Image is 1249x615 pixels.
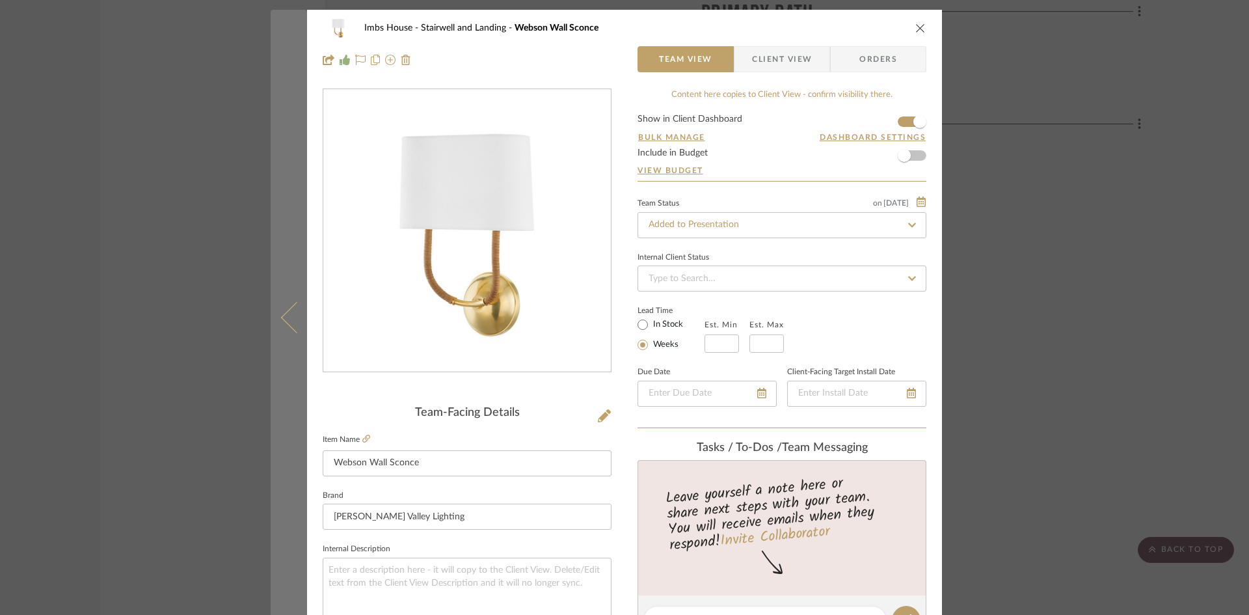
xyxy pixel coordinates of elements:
input: Type to Search… [638,266,926,292]
input: Enter Install Date [787,381,926,407]
span: Webson Wall Sconce [515,23,598,33]
span: Client View [752,46,812,72]
a: Invite Collaborator [719,521,831,553]
label: Weeks [651,339,678,351]
span: on [873,199,882,207]
span: [DATE] [882,198,910,208]
label: Est. Max [749,320,784,329]
div: team Messaging [638,441,926,456]
button: Dashboard Settings [819,131,926,143]
img: c59371bd-c8aa-4ff7-aa44-7379d32ab1be_436x436.jpg [326,90,608,372]
button: Bulk Manage [638,131,706,143]
label: Est. Min [705,320,738,329]
label: Item Name [323,434,370,445]
button: close [915,22,926,34]
label: Due Date [638,369,670,376]
span: Team View [659,46,712,72]
span: Orders [845,46,911,72]
input: Type to Search… [638,212,926,238]
label: Lead Time [638,305,705,316]
input: Enter Item Name [323,450,611,476]
label: In Stock [651,319,683,331]
input: Enter Brand [323,504,611,530]
input: Enter Due Date [638,381,777,407]
div: Internal Client Status [638,254,709,261]
div: Team Status [638,200,679,207]
label: Client-Facing Target Install Date [787,369,895,376]
mat-radio-group: Select item type [638,316,705,353]
img: c59371bd-c8aa-4ff7-aa44-7379d32ab1be_48x40.jpg [323,15,354,41]
div: Leave yourself a note here or share next steps with your team. You will receive emails when they ... [636,469,928,556]
span: Stairwell and Landing [421,23,515,33]
a: View Budget [638,165,926,176]
img: Remove from project [401,55,411,65]
label: Internal Description [323,546,390,553]
span: Imbs House [364,23,421,33]
div: Content here copies to Client View - confirm visibility there. [638,89,926,102]
label: Brand [323,493,343,499]
div: 0 [323,90,611,372]
span: Tasks / To-Dos / [697,442,782,454]
div: Team-Facing Details [323,406,611,420]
